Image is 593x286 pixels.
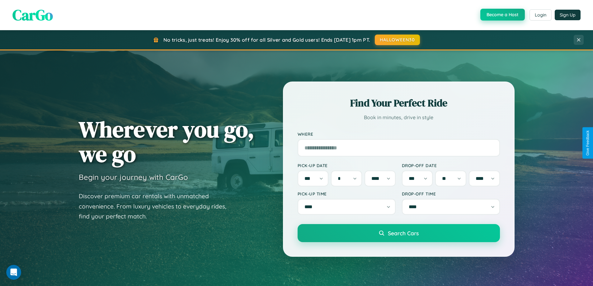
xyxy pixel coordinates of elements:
p: Book in minutes, drive in style [298,113,500,122]
p: Discover premium car rentals with unmatched convenience. From luxury vehicles to everyday rides, ... [79,191,234,222]
label: Drop-off Date [402,163,500,168]
button: Search Cars [298,224,500,242]
span: Search Cars [388,230,419,237]
h2: Find Your Perfect Ride [298,96,500,110]
button: HALLOWEEN30 [375,35,420,45]
h3: Begin your journey with CarGo [79,172,188,182]
button: Login [529,9,552,21]
label: Pick-up Date [298,163,396,168]
label: Where [298,131,500,137]
span: CarGo [12,5,53,25]
button: Become a Host [480,9,525,21]
button: Sign Up [555,10,581,20]
span: No tricks, just treats! Enjoy 30% off for all Silver and Gold users! Ends [DATE] 1pm PT. [163,37,370,43]
label: Pick-up Time [298,191,396,196]
div: Give Feedback [586,130,590,156]
h1: Wherever you go, we go [79,117,254,166]
iframe: Intercom live chat [6,265,21,280]
label: Drop-off Time [402,191,500,196]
